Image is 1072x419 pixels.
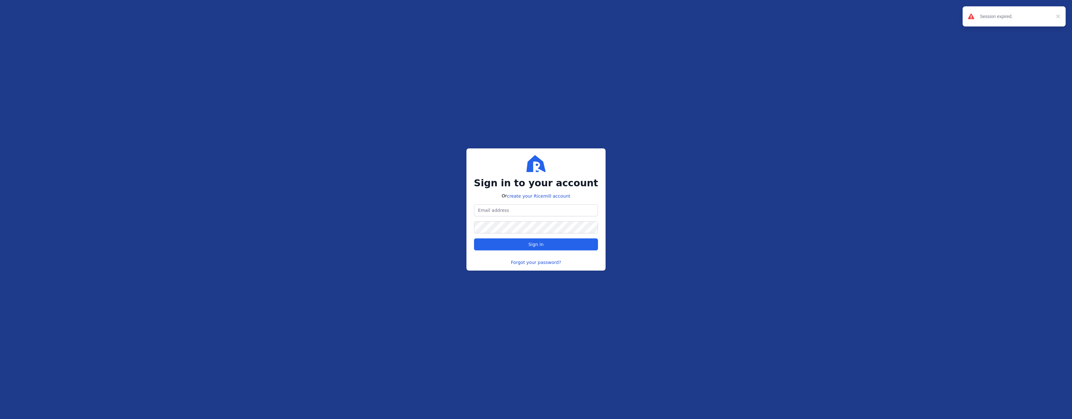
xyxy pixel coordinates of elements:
a: Forgot your password? [511,259,561,266]
button: close [1053,13,1060,20]
p: Or [502,193,570,199]
h2: Sign in to your account [474,177,598,189]
button: Sign in [474,238,598,250]
span: Sign in [528,242,544,247]
input: Email address [474,205,598,216]
img: Ricemill Logo [526,153,546,174]
div: Session expired. [980,13,1053,20]
a: create your Ricemill account [507,194,570,199]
